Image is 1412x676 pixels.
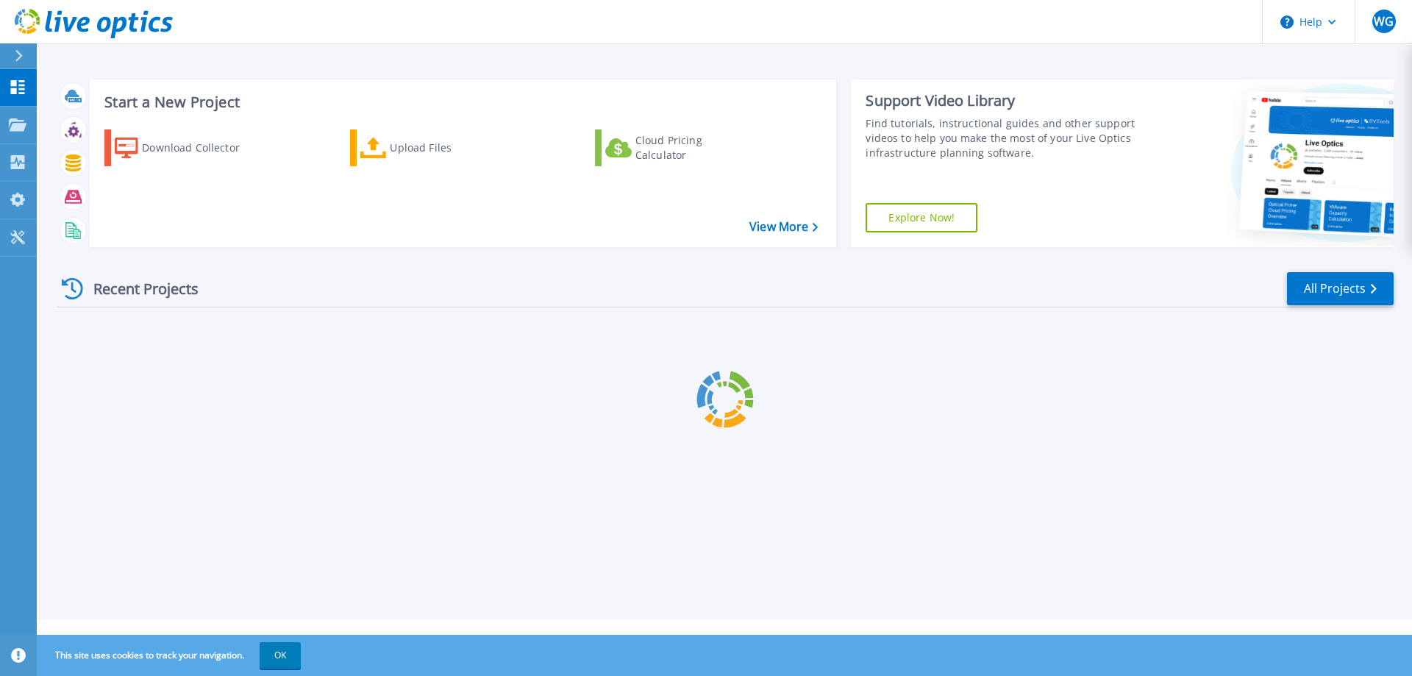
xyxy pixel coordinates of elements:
h3: Start a New Project [104,94,818,110]
div: Upload Files [390,133,507,163]
div: Find tutorials, instructional guides and other support videos to help you make the most of your L... [866,116,1142,160]
a: Explore Now! [866,203,977,232]
a: View More [749,220,818,234]
button: OK [260,642,301,669]
div: Support Video Library [866,91,1142,110]
a: Cloud Pricing Calculator [595,129,759,166]
div: Recent Projects [57,271,218,307]
a: Upload Files [350,129,514,166]
div: Download Collector [142,133,260,163]
span: This site uses cookies to track your navigation. [40,642,301,669]
a: Download Collector [104,129,268,166]
a: All Projects [1287,272,1394,305]
span: WG [1374,15,1394,27]
div: Cloud Pricing Calculator [635,133,753,163]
